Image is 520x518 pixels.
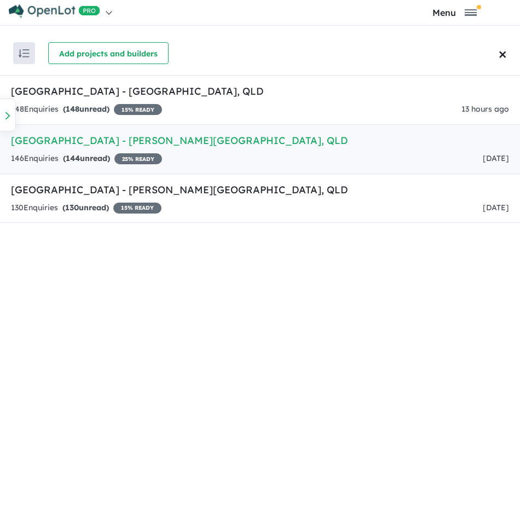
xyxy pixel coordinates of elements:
[114,153,162,164] span: 25 % READY
[11,182,509,197] h5: [GEOGRAPHIC_DATA] - [PERSON_NAME][GEOGRAPHIC_DATA] , QLD
[66,104,79,114] span: 148
[495,31,520,75] button: Close
[11,103,162,116] div: 148 Enquir ies
[11,84,509,99] h5: [GEOGRAPHIC_DATA] - [GEOGRAPHIC_DATA] , QLD
[48,42,169,64] button: Add projects and builders
[9,4,100,18] img: Openlot PRO Logo White
[113,203,161,214] span: 15 % READY
[391,7,517,18] button: Toggle navigation
[11,152,162,165] div: 146 Enquir ies
[461,104,509,114] span: 13 hours ago
[63,104,109,114] strong: ( unread)
[483,153,509,163] span: [DATE]
[114,104,162,115] span: 15 % READY
[63,153,110,163] strong: ( unread)
[11,133,509,148] h5: [GEOGRAPHIC_DATA] - [PERSON_NAME][GEOGRAPHIC_DATA] , QLD
[62,203,109,212] strong: ( unread)
[483,203,509,212] span: [DATE]
[65,203,79,212] span: 130
[19,49,30,57] img: sort.svg
[11,202,161,215] div: 130 Enquir ies
[66,153,80,163] span: 144
[499,39,507,67] span: ×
